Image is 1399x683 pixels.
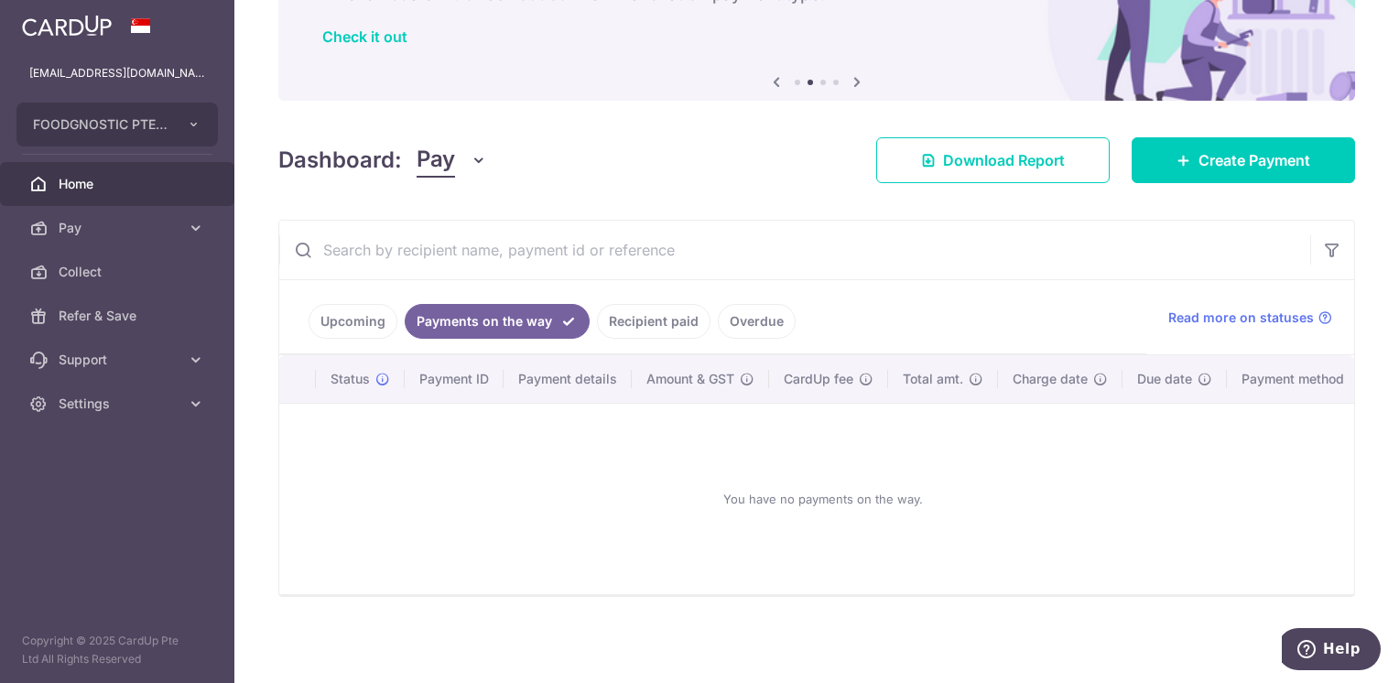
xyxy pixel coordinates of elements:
span: Pay [417,143,455,178]
a: Recipient paid [597,304,710,339]
span: Read more on statuses [1168,309,1314,327]
span: Status [331,370,370,388]
span: Due date [1137,370,1192,388]
span: Charge date [1013,370,1088,388]
span: Support [59,351,179,369]
a: Overdue [718,304,796,339]
span: FOODGNOSTIC PTE. LTD. [33,115,168,134]
span: Total amt. [903,370,963,388]
a: Upcoming [309,304,397,339]
a: Read more on statuses [1168,309,1332,327]
p: [EMAIL_ADDRESS][DOMAIN_NAME] [29,64,205,82]
span: Home [59,175,179,193]
button: FOODGNOSTIC PTE. LTD. [16,103,218,146]
h4: Dashboard: [278,144,402,177]
span: Amount & GST [646,370,734,388]
button: Pay [417,143,487,178]
a: Create Payment [1132,137,1355,183]
span: Download Report [943,149,1065,171]
a: Check it out [322,27,407,46]
span: Settings [59,395,179,413]
span: Collect [59,263,179,281]
a: Download Report [876,137,1110,183]
th: Payment ID [405,355,504,403]
iframe: Opens a widget where you can find more information [1282,628,1381,674]
span: Create Payment [1198,149,1310,171]
th: Payment method [1227,355,1366,403]
div: You have no payments on the way. [301,418,1344,580]
span: Refer & Save [59,307,179,325]
span: Pay [59,219,179,237]
input: Search by recipient name, payment id or reference [279,221,1310,279]
span: CardUp fee [784,370,853,388]
th: Payment details [504,355,632,403]
img: CardUp [22,15,112,37]
a: Payments on the way [405,304,590,339]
